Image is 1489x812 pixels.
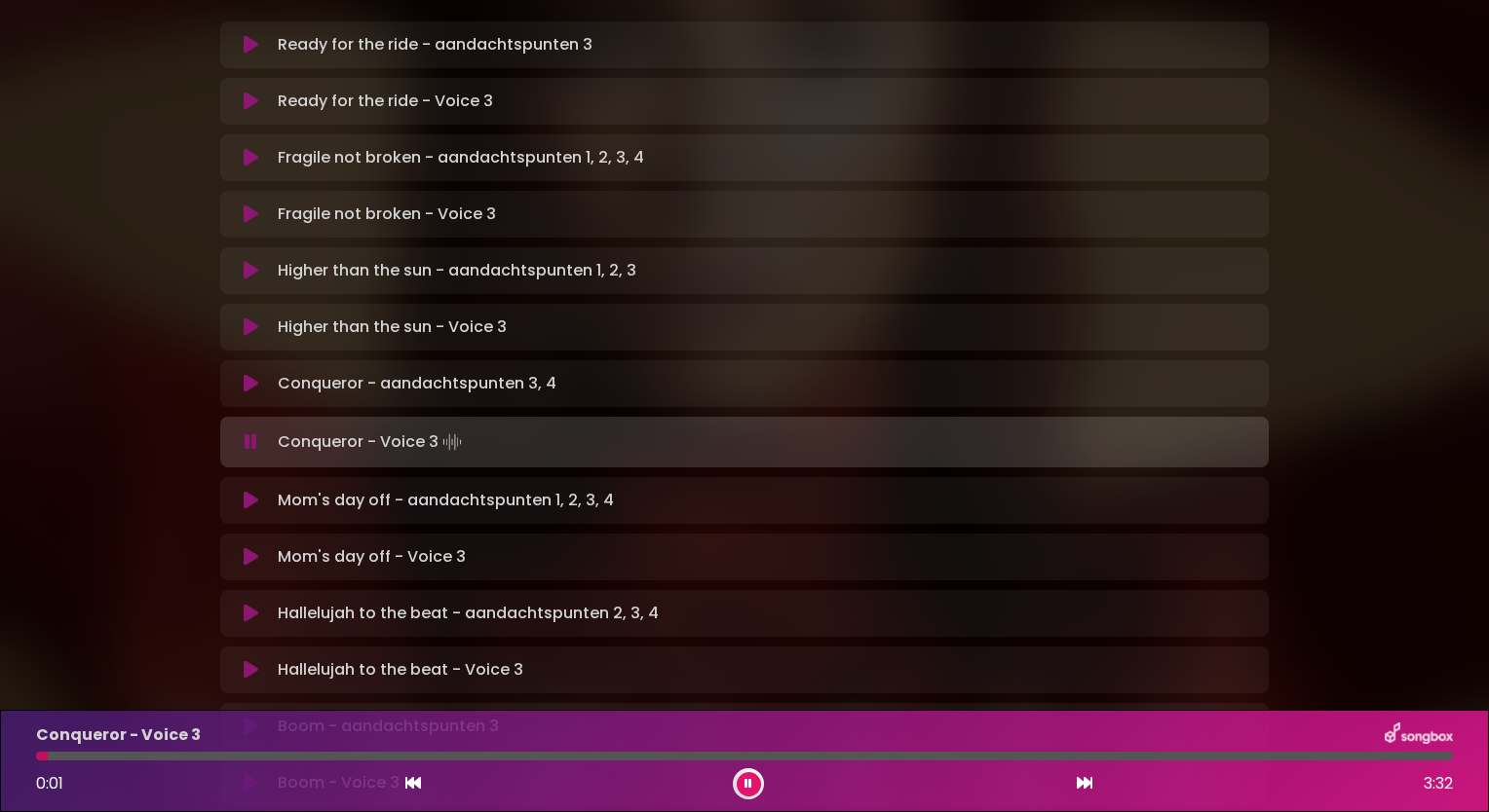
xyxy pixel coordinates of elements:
span: 0:01 [36,772,63,794]
p: Conqueror - Voice 3 [278,428,466,456]
p: Conqueror - aandachtspunten 3, 4 [278,372,556,395]
p: Fragile not broken - aandachtspunten 1, 2, 3, 4 [278,146,644,169]
p: Conqueror - Voice 3 [36,723,201,747]
p: Hallelujah to the beat - Voice 3 [278,658,523,682]
img: waveform4.gif [439,428,466,456]
p: Hallelujah to the beat - aandachtspunten 2, 3, 4 [278,602,659,625]
p: Mom's day off - aandachtspunten 1, 2, 3, 4 [278,489,614,512]
p: Mom's day off - Voice 3 [278,545,466,569]
p: Higher than the sun - Voice 3 [278,315,507,339]
img: songbox-logo-white.png [1385,722,1453,748]
p: Ready for the ride - aandachtspunten 3 [278,33,592,56]
p: Ready for the ride - Voice 3 [278,90,493,113]
p: Fragile not broken - Voice 3 [278,203,496,226]
p: Higher than the sun - aandachtspunten 1, 2, 3 [278,259,636,282]
span: 3:32 [1424,772,1453,795]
